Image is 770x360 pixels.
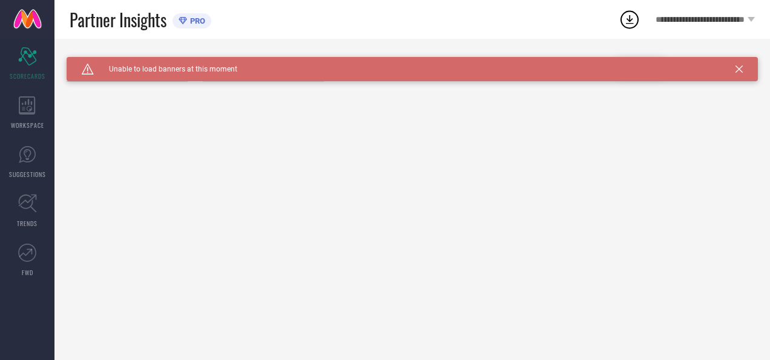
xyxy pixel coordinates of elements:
[67,57,188,65] div: Brand
[187,16,205,25] span: PRO
[94,65,237,73] span: Unable to load banners at this moment
[10,72,45,81] span: SCORECARDS
[619,8,640,30] div: Open download list
[11,121,44,130] span: WORKSPACE
[9,170,46,179] span: SUGGESTIONS
[17,219,38,228] span: TRENDS
[22,268,33,277] span: FWD
[70,7,166,32] span: Partner Insights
